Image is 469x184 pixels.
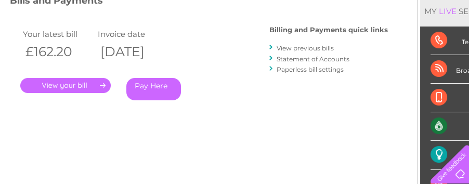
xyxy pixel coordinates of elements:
[20,41,95,62] th: £162.20
[20,78,111,93] a: .
[400,44,425,52] a: Contact
[277,55,349,63] a: Statement of Accounts
[273,5,345,18] a: 0333 014 3131
[286,44,306,52] a: Water
[17,27,70,59] img: logo.png
[126,78,181,100] a: Pay Here
[435,44,459,52] a: Log out
[312,44,335,52] a: Energy
[437,6,459,16] div: LIVE
[95,41,170,62] th: [DATE]
[269,26,388,34] h4: Billing and Payments quick links
[277,65,344,73] a: Paperless bill settings
[20,27,95,41] td: Your latest bill
[379,44,394,52] a: Blog
[341,44,372,52] a: Telecoms
[95,27,170,41] td: Invoice date
[277,44,334,52] a: View previous bills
